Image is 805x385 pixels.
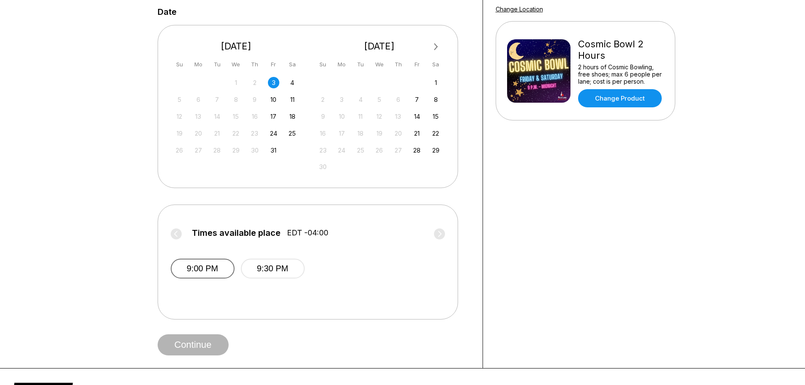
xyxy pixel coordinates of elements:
div: Choose Friday, October 24th, 2025 [268,128,279,139]
div: Not available Wednesday, October 29th, 2025 [230,145,242,156]
div: Choose Saturday, October 11th, 2025 [287,94,298,105]
div: We [230,59,242,70]
div: Choose Friday, October 3rd, 2025 [268,77,279,88]
div: Th [393,59,404,70]
div: Choose Saturday, November 22nd, 2025 [430,128,442,139]
div: Fr [411,59,423,70]
div: Choose Friday, November 28th, 2025 [411,145,423,156]
div: Not available Thursday, November 13th, 2025 [393,111,404,122]
div: Cosmic Bowl 2 Hours [578,38,664,61]
div: Fr [268,59,279,70]
div: Not available Monday, November 17th, 2025 [336,128,347,139]
div: Not available Tuesday, October 14th, 2025 [211,111,223,122]
div: Not available Monday, November 10th, 2025 [336,111,347,122]
div: 2 hours of Cosmic Bowling, free shoes; max 6 people per lane; cost is per person. [578,63,664,85]
div: Choose Saturday, November 1st, 2025 [430,77,442,88]
div: Not available Wednesday, October 22nd, 2025 [230,128,242,139]
div: Not available Sunday, November 23rd, 2025 [317,145,329,156]
div: Not available Sunday, November 9th, 2025 [317,111,329,122]
div: Not available Wednesday, November 5th, 2025 [374,94,385,105]
button: 9:00 PM [171,259,235,279]
img: Cosmic Bowl 2 Hours [507,39,570,103]
div: Not available Wednesday, November 26th, 2025 [374,145,385,156]
div: Not available Wednesday, October 8th, 2025 [230,94,242,105]
div: Choose Saturday, November 15th, 2025 [430,111,442,122]
div: Not available Monday, October 6th, 2025 [193,94,204,105]
div: Choose Friday, November 7th, 2025 [411,94,423,105]
div: Not available Tuesday, October 21st, 2025 [211,128,223,139]
div: [DATE] [171,41,302,52]
div: Not available Tuesday, November 4th, 2025 [355,94,366,105]
button: 9:30 PM [241,259,305,279]
div: Not available Thursday, October 23rd, 2025 [249,128,260,139]
div: Choose Friday, November 21st, 2025 [411,128,423,139]
div: Not available Sunday, November 2nd, 2025 [317,94,329,105]
div: Not available Sunday, October 5th, 2025 [174,94,185,105]
div: Sa [430,59,442,70]
div: Choose Saturday, November 29th, 2025 [430,145,442,156]
div: Not available Wednesday, November 19th, 2025 [374,128,385,139]
div: Choose Friday, October 10th, 2025 [268,94,279,105]
div: Not available Wednesday, October 15th, 2025 [230,111,242,122]
div: Not available Tuesday, November 11th, 2025 [355,111,366,122]
div: Not available Thursday, November 20th, 2025 [393,128,404,139]
div: We [374,59,385,70]
div: Not available Thursday, November 27th, 2025 [393,145,404,156]
div: Not available Thursday, October 30th, 2025 [249,145,260,156]
div: Choose Saturday, November 8th, 2025 [430,94,442,105]
div: Not available Sunday, October 26th, 2025 [174,145,185,156]
div: Su [174,59,185,70]
label: Date [158,7,177,16]
div: Not available Tuesday, October 7th, 2025 [211,94,223,105]
div: Choose Saturday, October 4th, 2025 [287,77,298,88]
div: Not available Tuesday, November 25th, 2025 [355,145,366,156]
div: Not available Thursday, October 2nd, 2025 [249,77,260,88]
div: Choose Saturday, October 25th, 2025 [287,128,298,139]
div: Tu [211,59,223,70]
div: Not available Monday, October 20th, 2025 [193,128,204,139]
div: Th [249,59,260,70]
div: Not available Tuesday, October 28th, 2025 [211,145,223,156]
div: Mo [193,59,204,70]
div: Not available Thursday, October 16th, 2025 [249,111,260,122]
div: [DATE] [314,41,445,52]
div: Not available Monday, October 13th, 2025 [193,111,204,122]
div: Choose Friday, October 31st, 2025 [268,145,279,156]
div: Not available Wednesday, November 12th, 2025 [374,111,385,122]
div: Not available Sunday, November 30th, 2025 [317,161,329,172]
span: Times available place [192,228,281,238]
div: Not available Wednesday, October 1st, 2025 [230,77,242,88]
div: Choose Friday, October 17th, 2025 [268,111,279,122]
div: Sa [287,59,298,70]
div: Not available Tuesday, November 18th, 2025 [355,128,366,139]
div: Choose Friday, November 14th, 2025 [411,111,423,122]
div: month 2025-10 [173,76,300,156]
button: Next Month [429,40,443,54]
div: Choose Saturday, October 18th, 2025 [287,111,298,122]
div: Not available Sunday, October 12th, 2025 [174,111,185,122]
div: month 2025-11 [316,76,443,173]
div: Not available Thursday, November 6th, 2025 [393,94,404,105]
a: Change Product [578,89,662,107]
div: Not available Monday, November 3rd, 2025 [336,94,347,105]
div: Not available Thursday, October 9th, 2025 [249,94,260,105]
div: Tu [355,59,366,70]
div: Not available Monday, November 24th, 2025 [336,145,347,156]
div: Su [317,59,329,70]
div: Mo [336,59,347,70]
span: EDT -04:00 [287,228,328,238]
div: Not available Monday, October 27th, 2025 [193,145,204,156]
div: Not available Sunday, November 16th, 2025 [317,128,329,139]
a: Change Location [496,5,543,13]
div: Not available Sunday, October 19th, 2025 [174,128,185,139]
